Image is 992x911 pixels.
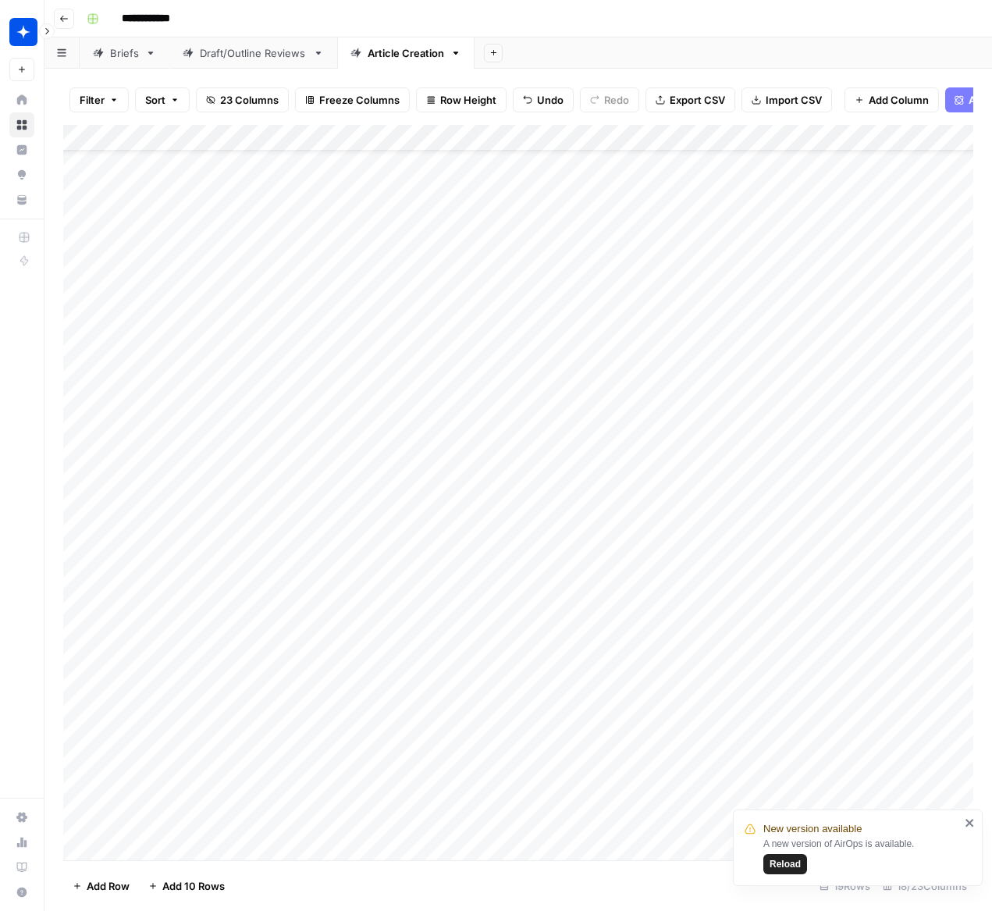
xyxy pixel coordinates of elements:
span: Freeze Columns [319,92,400,108]
button: close [965,817,976,829]
a: Opportunities [9,162,34,187]
button: Export CSV [645,87,735,112]
span: Undo [537,92,564,108]
button: Undo [513,87,574,112]
div: 18/23 Columns [876,874,973,899]
span: Import CSV [766,92,822,108]
button: Row Height [416,87,507,112]
a: Article Creation [337,37,475,69]
span: Sort [145,92,165,108]
div: Draft/Outline Reviews [200,45,307,61]
span: New version available [763,821,862,837]
span: Export CSV [670,92,725,108]
button: 23 Columns [196,87,289,112]
div: A new version of AirOps is available. [763,837,960,874]
a: Home [9,87,34,112]
button: Workspace: Wiz [9,12,34,52]
span: Add Column [869,92,929,108]
span: Filter [80,92,105,108]
button: Filter [69,87,129,112]
img: Wiz Logo [9,18,37,46]
span: Row Height [440,92,496,108]
button: Add Row [63,874,139,899]
span: Redo [604,92,629,108]
button: Help + Support [9,880,34,905]
a: Learning Hub [9,855,34,880]
a: Draft/Outline Reviews [169,37,337,69]
button: Import CSV [741,87,832,112]
span: Reload [770,857,801,871]
span: Add 10 Rows [162,878,225,894]
a: Settings [9,805,34,830]
span: 23 Columns [220,92,279,108]
button: Add 10 Rows [139,874,234,899]
div: Article Creation [368,45,444,61]
div: Briefs [110,45,139,61]
button: Sort [135,87,190,112]
button: Freeze Columns [295,87,410,112]
a: Insights [9,137,34,162]
button: Redo [580,87,639,112]
a: Usage [9,830,34,855]
button: Reload [763,854,807,874]
a: Your Data [9,187,34,212]
a: Browse [9,112,34,137]
div: 19 Rows [813,874,876,899]
a: Briefs [80,37,169,69]
span: Add Row [87,878,130,894]
button: Add Column [844,87,939,112]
